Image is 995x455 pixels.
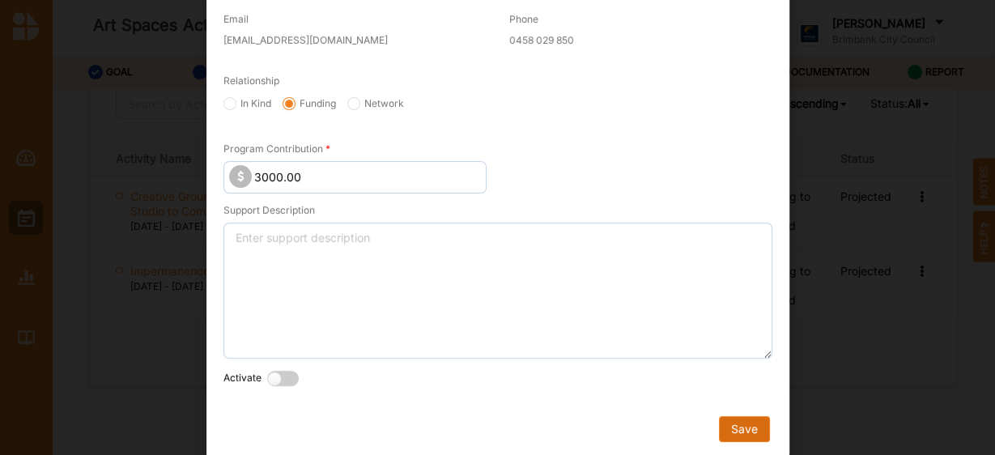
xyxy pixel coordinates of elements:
[347,97,360,110] input: Network
[509,34,574,47] label: 0458 029 850
[223,97,271,110] label: In Kind
[283,97,336,110] label: Funding
[223,371,262,388] label: Activate
[509,13,538,26] label: Phone
[283,97,296,110] input: Funding
[223,204,315,217] label: Support Description
[223,13,249,26] label: Email
[718,416,769,442] button: Save
[223,142,330,155] label: Program Contribution
[223,97,236,110] input: In Kind
[223,34,388,47] label: [EMAIL_ADDRESS][DOMAIN_NAME]
[223,161,487,193] input: 0.00
[223,74,279,87] label: Relationship
[347,97,404,110] label: Network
